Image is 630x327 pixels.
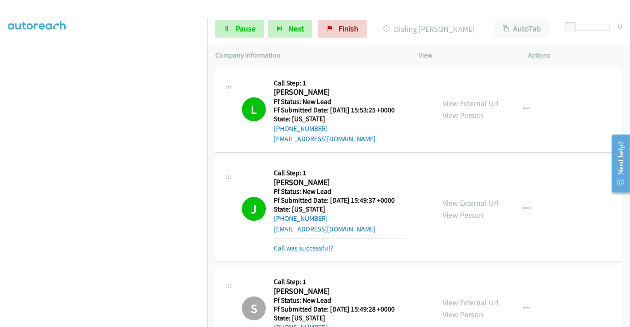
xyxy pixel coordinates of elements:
[268,20,312,38] button: Next
[443,110,483,120] a: View Person
[288,23,304,34] span: Next
[443,297,499,308] a: View External Url
[274,177,406,188] h2: [PERSON_NAME]
[274,187,406,196] h5: Ff Status: New Lead
[274,305,406,314] h5: Ff Submitted Date: [DATE] 15:49:28 +0000
[274,244,333,252] a: Call was successful?
[379,23,478,35] p: Dialing [PERSON_NAME]
[274,314,406,323] h5: State: [US_STATE]
[443,198,499,208] a: View External Url
[274,135,376,143] a: [EMAIL_ADDRESS][DOMAIN_NAME]
[274,169,406,177] h5: Call Step: 1
[318,20,367,38] a: Finish
[274,205,406,214] h5: State: [US_STATE]
[242,296,266,320] h1: S
[242,97,266,121] h1: L
[274,296,406,305] h5: Ff Status: New Lead
[274,87,406,97] h2: [PERSON_NAME]
[274,225,376,233] a: [EMAIL_ADDRESS][DOMAIN_NAME]
[274,124,328,133] a: [PHONE_NUMBER]
[274,79,406,88] h5: Call Step: 1
[618,20,622,32] div: 0
[242,197,266,221] h1: J
[443,309,483,319] a: View Person
[274,97,406,106] h5: Ff Status: New Lead
[569,24,610,31] div: Delay between calls (in seconds)
[443,98,499,108] a: View External Url
[274,277,406,286] h5: Call Step: 1
[274,214,328,223] a: [PHONE_NUMBER]
[494,20,549,38] button: AutoTab
[419,50,513,61] p: View
[443,210,483,220] a: View Person
[236,23,256,34] span: Pause
[274,115,406,123] h5: State: [US_STATE]
[338,23,358,34] span: Finish
[605,128,630,199] iframe: Resource Center
[529,50,622,61] p: Actions
[274,286,406,296] h2: [PERSON_NAME]
[274,106,406,115] h5: Ff Submitted Date: [DATE] 15:53:25 +0000
[215,50,403,61] p: Company Information
[274,196,406,205] h5: Ff Submitted Date: [DATE] 15:49:37 +0000
[215,20,264,38] a: Pause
